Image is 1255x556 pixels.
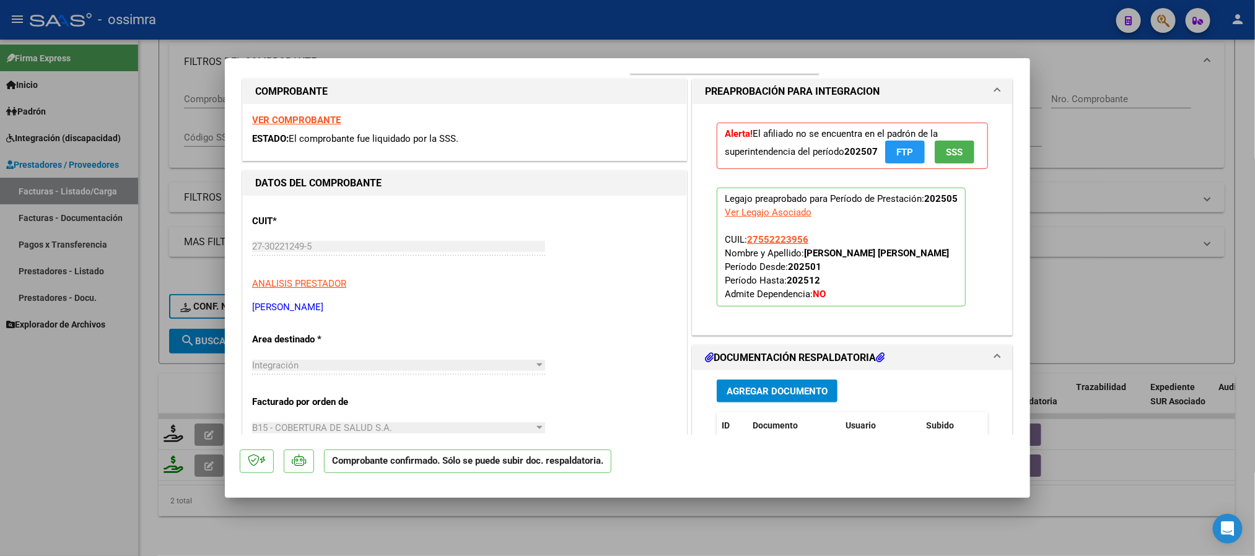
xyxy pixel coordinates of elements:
span: ID [722,420,730,430]
span: ESTADO: [252,133,289,144]
p: [PERSON_NAME] [252,300,677,315]
strong: 202505 [924,193,958,204]
mat-expansion-panel-header: PREAPROBACIÓN PARA INTEGRACION [693,79,1012,104]
strong: [PERSON_NAME] [PERSON_NAME] [804,248,949,259]
a: VER COMPROBANTE [252,115,341,126]
p: Facturado por orden de [252,395,380,409]
span: ANALISIS PRESTADOR [252,278,346,289]
button: SSS [935,141,974,163]
span: Agregar Documento [727,386,828,397]
span: El afiliado no se encuentra en el padrón de la superintendencia del período [725,128,974,157]
span: FTP [897,147,914,158]
strong: Alerta! [725,128,753,139]
p: Comprobante confirmado. Sólo se puede subir doc. respaldatoria. [324,450,611,474]
div: Ver Legajo Asociado [725,206,811,219]
strong: 202507 [844,146,878,157]
span: Usuario [846,420,876,430]
strong: 202501 [788,261,821,272]
datatable-header-cell: Usuario [841,412,921,439]
span: B15 - COBERTURA DE SALUD S.A. [252,422,392,433]
span: CUIL: Nombre y Apellido: Período Desde: Período Hasta: Admite Dependencia: [725,234,949,300]
span: Documento [753,420,798,430]
h1: PREAPROBACIÓN PARA INTEGRACION [705,84,880,99]
datatable-header-cell: ID [717,412,748,439]
p: CUIT [252,214,380,228]
span: Subido [926,420,954,430]
button: FTP [885,141,925,163]
datatable-header-cell: Subido [921,412,983,439]
h1: DOCUMENTACIÓN RESPALDATORIA [705,350,885,365]
div: Open Intercom Messenger [1213,514,1243,544]
span: Integración [252,360,299,371]
mat-expansion-panel-header: DOCUMENTACIÓN RESPALDATORIA [693,345,1012,370]
strong: COMPROBANTE [255,85,328,97]
div: PREAPROBACIÓN PARA INTEGRACION [693,104,1012,335]
strong: 202512 [787,275,820,286]
p: Area destinado * [252,332,380,347]
strong: DATOS DEL COMPROBANTE [255,177,382,189]
button: Agregar Documento [717,380,837,402]
span: El comprobante fue liquidado por la SSS. [289,133,458,144]
span: 27552223956 [747,234,808,245]
datatable-header-cell: Documento [748,412,841,439]
span: SSS [947,147,963,158]
strong: NO [813,289,826,300]
p: Legajo preaprobado para Período de Prestación: [717,188,966,306]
